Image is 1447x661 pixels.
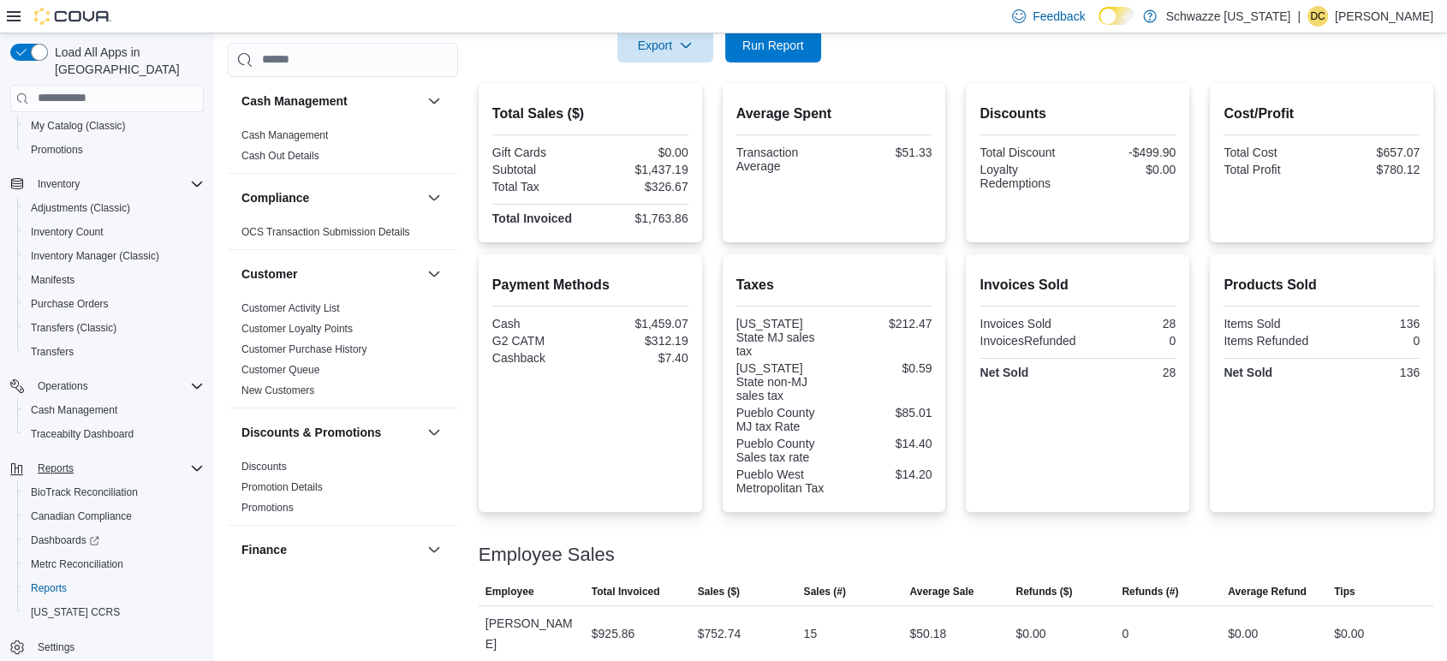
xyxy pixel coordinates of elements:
[1099,7,1134,25] input: Dark Mode
[1335,6,1433,27] p: [PERSON_NAME]
[24,554,130,575] a: Metrc Reconciliation
[241,384,314,397] span: New Customers
[492,211,572,225] strong: Total Invoiced
[241,541,287,558] h3: Finance
[17,340,211,364] button: Transfers
[31,636,204,658] span: Settings
[980,146,1074,159] div: Total Discount
[1325,366,1420,379] div: 136
[24,318,204,338] span: Transfers (Classic)
[1334,585,1355,598] span: Tips
[725,28,821,63] button: Run Report
[241,384,314,396] a: New Customers
[1033,8,1085,25] span: Feedback
[17,316,211,340] button: Transfers (Classic)
[31,143,83,157] span: Promotions
[228,125,458,173] div: Cash Management
[31,273,74,287] span: Manifests
[1310,6,1325,27] span: Dc
[31,225,104,239] span: Inventory Count
[837,361,932,375] div: $0.59
[804,585,846,598] span: Sales (#)
[1081,146,1176,159] div: -$499.90
[736,406,831,433] div: Pueblo County MJ tax Rate
[1224,163,1318,176] div: Total Profit
[228,298,458,408] div: Customer
[241,342,367,356] span: Customer Purchase History
[228,222,458,249] div: Compliance
[424,539,444,560] button: Finance
[909,585,974,598] span: Average Sale
[736,467,831,495] div: Pueblo West Metropolitan Tax
[31,174,204,194] span: Inventory
[1224,146,1318,159] div: Total Cost
[24,602,204,622] span: Washington CCRS
[1122,623,1128,644] div: 0
[241,480,323,494] span: Promotion Details
[24,424,140,444] a: Traceabilty Dashboard
[1122,585,1178,598] span: Refunds (#)
[38,640,74,654] span: Settings
[228,456,458,525] div: Discounts & Promotions
[31,403,117,417] span: Cash Management
[1224,275,1420,295] h2: Products Sold
[1325,317,1420,330] div: 136
[24,424,204,444] span: Traceabilty Dashboard
[980,163,1074,190] div: Loyalty Redemptions
[24,342,204,362] span: Transfers
[3,456,211,480] button: Reports
[17,600,211,624] button: [US_STATE] CCRS
[31,427,134,441] span: Traceabilty Dashboard
[742,37,804,54] span: Run Report
[31,345,74,359] span: Transfers
[48,44,204,78] span: Load All Apps in [GEOGRAPHIC_DATA]
[1081,317,1176,330] div: 28
[24,506,139,527] a: Canadian Compliance
[1015,585,1072,598] span: Refunds ($)
[241,501,294,515] span: Promotions
[31,458,80,479] button: Reports
[31,119,126,133] span: My Catalog (Classic)
[38,462,74,475] span: Reports
[24,578,74,598] a: Reports
[492,317,587,330] div: Cash
[241,461,287,473] a: Discounts
[241,363,319,377] span: Customer Queue
[980,317,1074,330] div: Invoices Sold
[736,437,831,464] div: Pueblo County Sales tax rate
[3,374,211,398] button: Operations
[1224,104,1420,124] h2: Cost/Profit
[24,530,204,551] span: Dashboards
[24,246,204,266] span: Inventory Manager (Classic)
[424,422,444,443] button: Discounts & Promotions
[31,533,99,547] span: Dashboards
[17,576,211,600] button: Reports
[1081,366,1176,379] div: 28
[628,28,703,63] span: Export
[17,504,211,528] button: Canadian Compliance
[31,581,67,595] span: Reports
[241,225,410,239] span: OCS Transaction Submission Details
[3,634,211,659] button: Settings
[241,189,309,206] h3: Compliance
[17,398,211,422] button: Cash Management
[241,226,410,238] a: OCS Transaction Submission Details
[617,28,713,63] button: Export
[24,198,204,218] span: Adjustments (Classic)
[1165,6,1290,27] p: Schwazze [US_STATE]
[241,92,420,110] button: Cash Management
[492,334,587,348] div: G2 CATM
[736,104,932,124] h2: Average Spent
[485,585,534,598] span: Employee
[17,220,211,244] button: Inventory Count
[1082,334,1176,348] div: 0
[837,406,932,420] div: $85.01
[24,270,81,290] a: Manifests
[17,528,211,552] a: Dashboards
[24,482,145,503] a: BioTrack Reconciliation
[424,188,444,208] button: Compliance
[34,8,111,25] img: Cova
[736,146,831,173] div: Transaction Average
[479,545,615,565] h3: Employee Sales
[241,323,353,335] a: Customer Loyalty Points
